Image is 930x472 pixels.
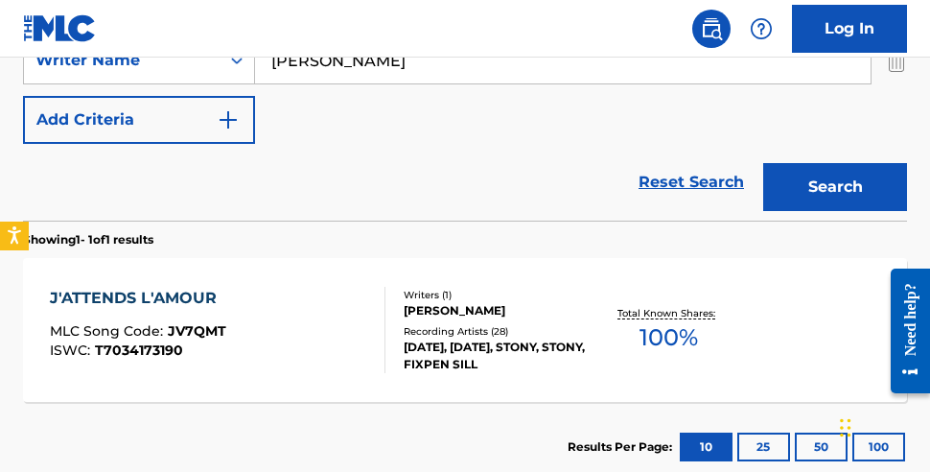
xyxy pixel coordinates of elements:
img: Delete Criterion [886,36,907,84]
span: 100 % [639,320,698,355]
p: Showing 1 - 1 of 1 results [23,231,153,248]
img: help [750,17,773,40]
a: Reset Search [629,161,754,203]
iframe: Chat Widget [834,380,930,472]
a: Public Search [692,10,731,48]
img: 9d2ae6d4665cec9f34b9.svg [217,108,240,131]
span: ISWC : [50,342,95,359]
div: Writer Name [35,49,208,72]
div: Help [742,10,780,48]
a: Log In [792,5,907,53]
iframe: Resource Center [876,253,930,408]
div: J'ATTENDS L'AMOUR [50,287,226,310]
img: search [700,17,723,40]
span: JV7QMT [168,322,226,340]
img: MLC Logo [23,14,97,42]
div: Drag [840,399,851,457]
button: Add Criteria [23,96,255,144]
button: 25 [737,433,790,461]
button: 10 [680,433,732,461]
span: T7034173190 [95,342,183,359]
div: Writers ( 1 ) [404,288,595,302]
button: 50 [795,433,848,461]
a: J'ATTENDS L'AMOURMLC Song Code:JV7QMTISWC:T7034173190Writers (1)[PERSON_NAME]Recording Artists (2... [23,258,907,402]
p: Results Per Page: [568,438,677,456]
span: MLC Song Code : [50,322,168,340]
div: [DATE], [DATE], STONY, STONY, FIXPEN SILL [404,339,595,373]
button: Search [763,163,907,211]
div: Recording Artists ( 28 ) [404,324,595,339]
p: Total Known Shares: [617,306,720,320]
div: [PERSON_NAME] [404,302,595,319]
